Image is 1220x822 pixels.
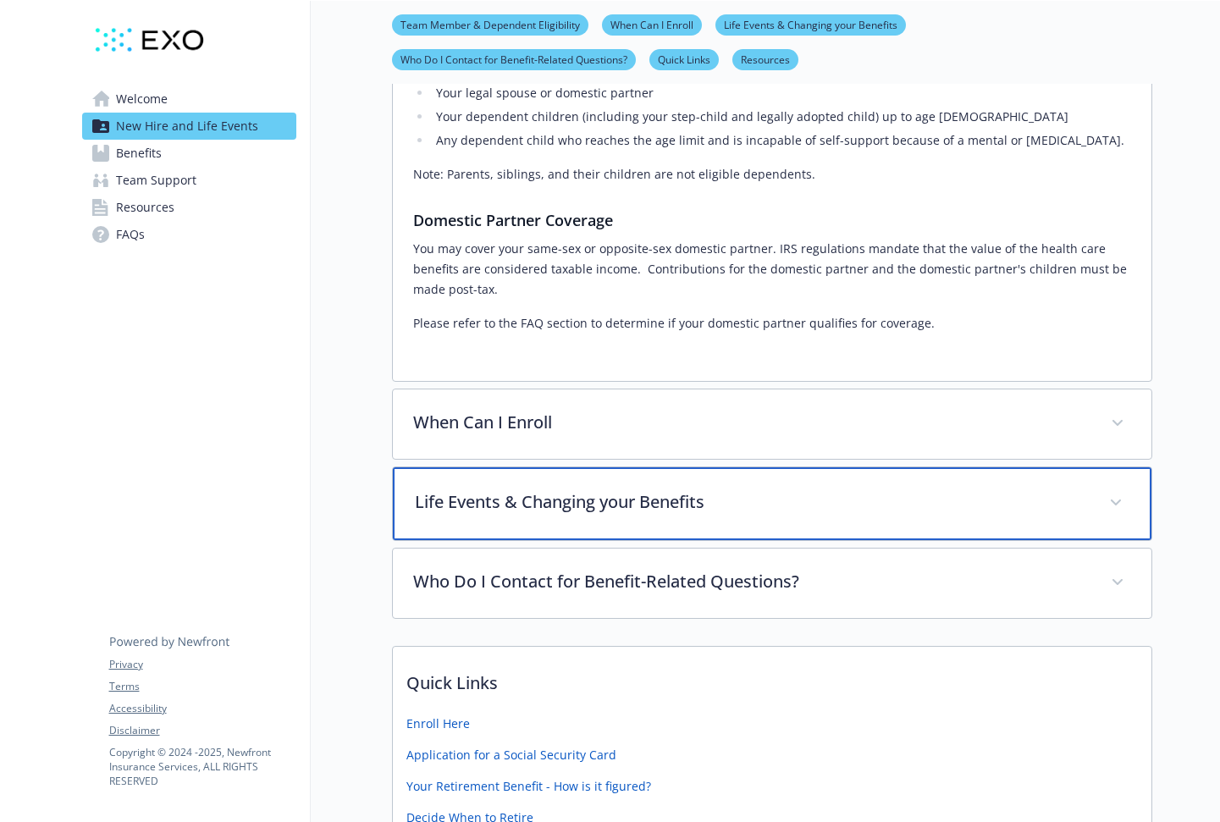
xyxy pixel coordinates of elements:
[432,130,1131,151] li: Any dependent child who reaches the age limit and is incapable of self-support because of a menta...
[116,113,258,140] span: New Hire and Life Events
[392,51,636,67] a: Who Do I Contact for Benefit-Related Questions?
[393,549,1151,618] div: Who Do I Contact for Benefit-Related Questions?
[116,86,168,113] span: Welcome
[406,746,616,764] a: Application for a Social Security Card
[109,657,295,672] a: Privacy
[649,51,719,67] a: Quick Links
[413,208,1131,232] h3: Domestic Partner Coverage
[715,16,906,32] a: Life Events & Changing your Benefits
[406,777,651,795] a: Your Retirement Benefit - How is it figured?
[109,745,295,788] p: Copyright © 2024 - 2025 , Newfront Insurance Services, ALL RIGHTS RESERVED
[732,51,798,67] a: Resources
[82,86,296,113] a: Welcome
[413,164,1131,185] p: Note: Parents, siblings, and their children are not eligible dependents.
[116,140,162,167] span: Benefits
[82,194,296,221] a: Resources
[82,140,296,167] a: Benefits
[393,467,1151,540] div: Life Events & Changing your Benefits
[116,221,145,248] span: FAQs
[82,167,296,194] a: Team Support
[432,107,1131,127] li: Your dependent children (including your step-child and legally adopted child) up to age [DEMOGRAP...
[393,647,1151,709] p: Quick Links
[82,113,296,140] a: New Hire and Life Events
[413,239,1131,300] p: You may cover your same-sex or opposite-sex domestic partner. IRS regulations mandate that the va...
[109,679,295,694] a: Terms
[392,16,588,32] a: Team Member & Dependent Eligibility
[413,569,1090,594] p: Who Do I Contact for Benefit-Related Questions?
[413,410,1090,435] p: When Can I Enroll
[415,489,1089,515] p: Life Events & Changing your Benefits
[406,714,470,732] a: Enroll Here
[109,723,295,738] a: Disclaimer
[432,83,1131,103] li: Your legal spouse or domestic partner
[109,701,295,716] a: Accessibility
[116,167,196,194] span: Team Support
[602,16,702,32] a: When Can I Enroll
[116,194,174,221] span: Resources
[82,221,296,248] a: FAQs
[413,313,1131,334] p: Please refer to the FAQ section to determine if your domestic partner qualifies for coverage.
[393,389,1151,459] div: When Can I Enroll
